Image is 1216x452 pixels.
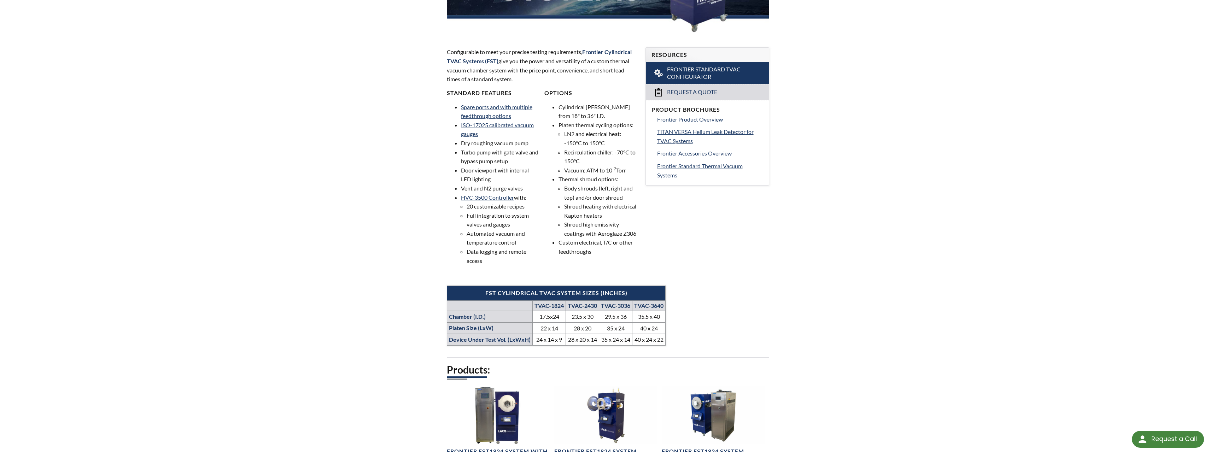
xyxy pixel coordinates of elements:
[646,84,769,100] a: Request a Quote
[599,300,632,311] th: TVAC-3036
[657,116,723,123] span: Frontier Product Overview
[1151,431,1197,447] div: Request a Call
[657,149,763,158] a: Frontier Accessories Overview
[599,334,632,346] td: 35 x 24 x 14
[566,334,599,346] td: 28 x 20 x 14
[612,166,616,171] sup: -7
[447,363,769,376] h2: Products:
[646,62,769,84] a: Frontier Standard TVAC Configurator
[651,106,763,113] h4: Product Brochures
[1132,431,1204,448] div: Request a Call
[533,300,566,311] th: TVAC-1824
[559,121,637,175] li: Platen thermal cycling options:
[632,334,666,346] td: 40 x 24 x 22
[447,334,533,346] th: Device Under Test Vol. (LxWxH)
[461,104,532,119] a: Spare ports and with multiple feedthrough options
[461,122,534,137] a: ISO-17025 calibrated vacuum gauges
[559,238,637,256] li: Custom electrical, T/C or other feedthroughs
[447,89,539,97] h4: Standard Features
[533,311,566,323] td: 17.5x24
[461,148,539,166] li: Turbo pump with gate valve and bypass pump setup
[632,300,666,311] th: TVAC-3640
[651,51,763,59] h4: Resources
[667,88,717,96] span: Request a Quote
[564,148,637,166] li: Recirculation chiller: -70°C to 150°C
[657,115,763,124] a: Frontier Product Overview
[632,311,666,323] td: 35.5 x 40
[461,194,514,201] a: HVC-3500 Controller
[467,211,539,229] li: Full integration to system valves and gauges
[544,89,637,97] h4: Options
[667,66,752,81] span: Frontier Standard TVAC Configurator
[461,184,539,193] li: Vent and N2 purge valves
[632,322,666,334] td: 40 x 24
[461,139,539,148] li: Dry roughing vacuum pump
[657,127,763,145] a: TITAN VERSA Helium Leak Detector for TVAC Systems
[564,184,637,202] li: Body shrouds (left, right and top) and/or door shroud
[447,47,637,83] p: Configurable to meet your precise testing requirements, give you the power and versatility of a c...
[451,289,662,297] h4: FST Cylindrical TVAC System Sizes (inches)
[559,175,637,238] li: Thermal shroud options:
[447,311,533,323] th: Chamber (I.D.)
[599,311,632,323] td: 29.5 x 36
[564,129,637,147] li: LN2 and electrical heat: -150°C to 150°C
[447,322,533,334] th: Platen Size (LxW)
[657,162,763,180] a: Frontier Standard Thermal Vacuum Systems
[564,220,637,238] li: Shroud high emissivity coatings with Aeroglaze Z306
[566,300,599,311] th: TVAC-2430
[1137,434,1148,445] img: round button
[657,128,754,144] span: TITAN VERSA Helium Leak Detector for TVAC Systems
[564,166,637,175] li: Vacuum: ATM to 10 Torr
[533,322,566,334] td: 22 x 14
[461,166,539,184] li: Door viewport with internal LED lighting
[461,193,539,265] li: with:
[657,163,743,178] span: Frontier Standard Thermal Vacuum Systems
[533,334,566,346] td: 24 x 14 x 9
[566,311,599,323] td: 23.5 x 30
[467,202,539,211] li: 20 customizable recipes
[467,229,539,247] li: Automated vacuum and temperature control
[559,102,637,121] li: Cylindrical [PERSON_NAME] from 18" to 36" I.D.
[564,202,637,220] li: Shroud heating with electrical Kapton heaters
[599,322,632,334] td: 35 x 24
[657,150,732,157] span: Frontier Accessories Overview
[566,322,599,334] td: 28 x 20
[467,247,539,265] li: Data logging and remote access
